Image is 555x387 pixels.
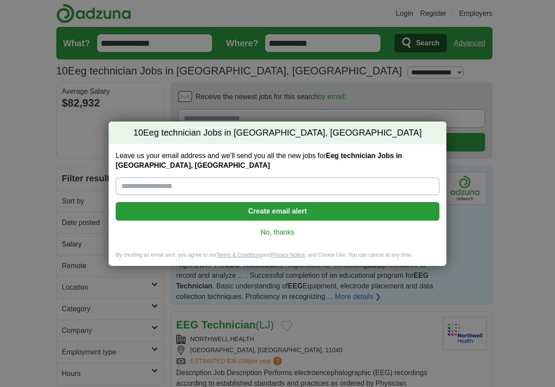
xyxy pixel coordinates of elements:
h2: Eeg technician Jobs in [GEOGRAPHIC_DATA], [GEOGRAPHIC_DATA] [109,122,446,144]
a: Terms & Conditions [216,252,262,258]
span: 10 [133,127,143,139]
a: Privacy Notice [271,252,305,258]
div: By creating an email alert, you agree to our and , and Cookie Use. You can cancel at any time. [109,251,446,266]
label: Leave us your email address and we'll send you all the new jobs for [116,151,439,170]
button: Create email alert [116,202,439,221]
a: No, thanks [123,228,432,237]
